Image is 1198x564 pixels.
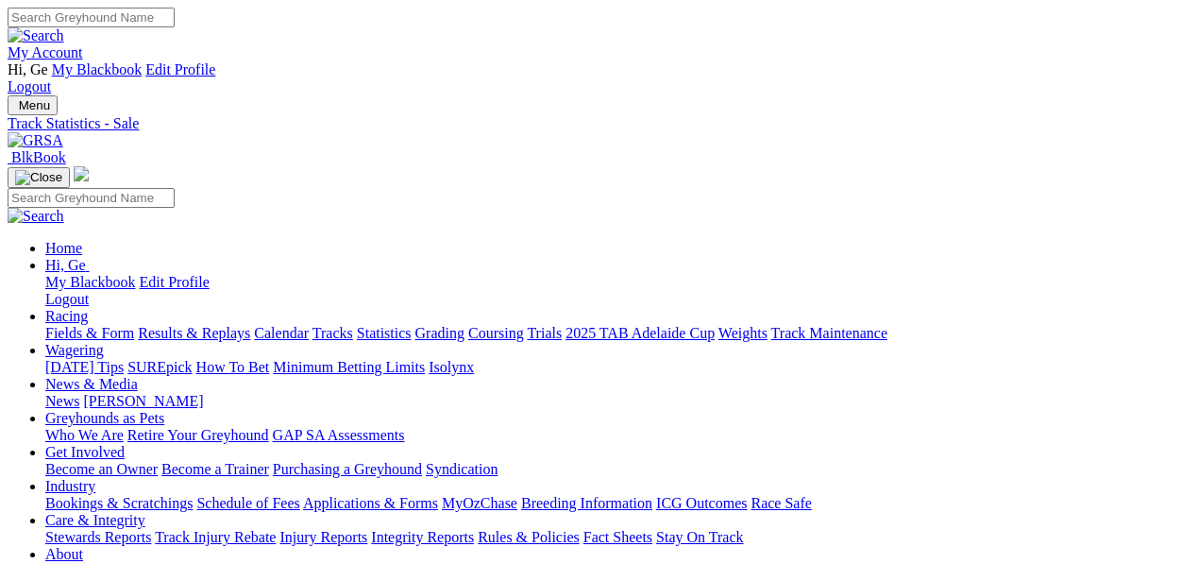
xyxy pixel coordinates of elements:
[371,529,474,545] a: Integrity Reports
[83,393,203,409] a: [PERSON_NAME]
[565,325,715,341] a: 2025 TAB Adelaide Cup
[429,359,474,375] a: Isolynx
[8,132,63,149] img: GRSA
[8,8,175,27] input: Search
[140,274,210,290] a: Edit Profile
[45,546,83,562] a: About
[312,325,353,341] a: Tracks
[583,529,652,545] a: Fact Sheets
[254,325,309,341] a: Calendar
[45,240,82,256] a: Home
[45,376,138,392] a: News & Media
[45,410,164,426] a: Greyhounds as Pets
[127,359,192,375] a: SUREpick
[145,61,215,77] a: Edit Profile
[45,427,1190,444] div: Greyhounds as Pets
[527,325,562,341] a: Trials
[303,495,438,511] a: Applications & Forms
[45,529,1190,546] div: Care & Integrity
[45,444,125,460] a: Get Involved
[45,359,124,375] a: [DATE] Tips
[11,149,66,165] span: BlkBook
[45,257,90,273] a: Hi, Ge
[155,529,276,545] a: Track Injury Rebate
[45,393,1190,410] div: News & Media
[74,166,89,181] img: logo-grsa-white.png
[8,149,66,165] a: BlkBook
[521,495,652,511] a: Breeding Information
[8,188,175,208] input: Search
[45,325,134,341] a: Fields & Form
[771,325,887,341] a: Track Maintenance
[45,461,1190,478] div: Get Involved
[718,325,768,341] a: Weights
[415,325,464,341] a: Grading
[196,359,270,375] a: How To Bet
[45,342,104,358] a: Wagering
[8,78,51,94] a: Logout
[45,529,151,545] a: Stewards Reports
[45,478,95,494] a: Industry
[8,61,48,77] span: Hi, Ge
[127,427,269,443] a: Retire Your Greyhound
[8,115,1190,132] a: Track Statistics - Sale
[273,427,405,443] a: GAP SA Assessments
[751,495,811,511] a: Race Safe
[478,529,580,545] a: Rules & Policies
[8,27,64,44] img: Search
[8,95,58,115] button: Toggle navigation
[45,274,136,290] a: My Blackbook
[656,529,743,545] a: Stay On Track
[357,325,412,341] a: Statistics
[8,208,64,225] img: Search
[45,291,89,307] a: Logout
[161,461,269,477] a: Become a Trainer
[52,61,143,77] a: My Blackbook
[8,44,83,60] a: My Account
[45,257,86,273] span: Hi, Ge
[442,495,517,511] a: MyOzChase
[45,308,88,324] a: Racing
[426,461,498,477] a: Syndication
[138,325,250,341] a: Results & Replays
[45,461,158,477] a: Become an Owner
[273,461,422,477] a: Purchasing a Greyhound
[273,359,425,375] a: Minimum Betting Limits
[15,170,62,185] img: Close
[45,495,1190,512] div: Industry
[45,393,79,409] a: News
[8,167,70,188] button: Toggle navigation
[19,98,50,112] span: Menu
[45,359,1190,376] div: Wagering
[45,274,1190,308] div: Hi, Ge
[45,325,1190,342] div: Racing
[45,512,145,528] a: Care & Integrity
[45,495,193,511] a: Bookings & Scratchings
[656,495,747,511] a: ICG Outcomes
[8,61,1190,95] div: My Account
[45,427,124,443] a: Who We Are
[279,529,367,545] a: Injury Reports
[468,325,524,341] a: Coursing
[196,495,299,511] a: Schedule of Fees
